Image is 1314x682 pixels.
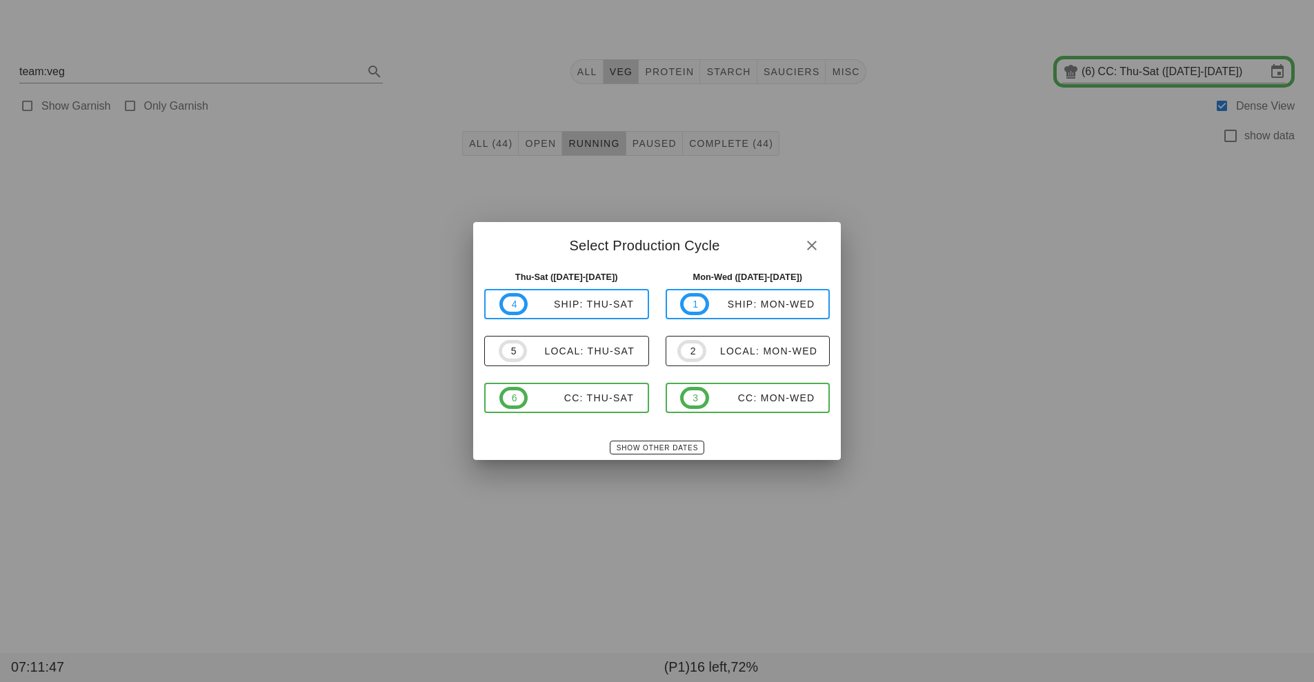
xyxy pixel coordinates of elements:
[484,336,649,366] button: 5local: Thu-Sat
[484,289,649,319] button: 4ship: Thu-Sat
[666,336,830,366] button: 2local: Mon-Wed
[692,297,697,312] span: 1
[511,390,517,405] span: 6
[693,272,803,282] strong: Mon-Wed ([DATE]-[DATE])
[706,345,817,357] div: local: Mon-Wed
[510,343,516,359] span: 5
[511,297,517,312] span: 4
[528,299,634,310] div: ship: Thu-Sat
[473,222,841,265] div: Select Production Cycle
[515,272,618,282] strong: Thu-Sat ([DATE]-[DATE])
[528,392,634,403] div: CC: Thu-Sat
[709,299,815,310] div: ship: Mon-Wed
[666,289,830,319] button: 1ship: Mon-Wed
[666,383,830,413] button: 3CC: Mon-Wed
[709,392,815,403] div: CC: Mon-Wed
[527,345,635,357] div: local: Thu-Sat
[616,444,698,452] span: Show Other Dates
[610,441,704,454] button: Show Other Dates
[484,383,649,413] button: 6CC: Thu-Sat
[692,390,697,405] span: 3
[689,343,695,359] span: 2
